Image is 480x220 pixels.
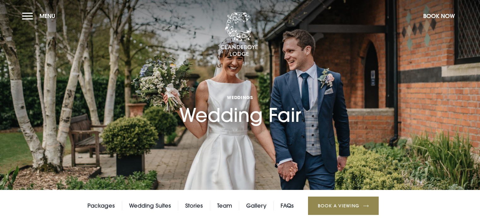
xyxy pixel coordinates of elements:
a: Stories [185,201,203,211]
img: Clandeboye Lodge [220,12,258,57]
a: Team [217,201,232,211]
span: Menu [39,12,55,20]
a: Wedding Suites [129,201,171,211]
a: Gallery [246,201,266,211]
a: Book a Viewing [308,197,379,215]
span: Weddings [179,94,301,100]
h1: Wedding Fair [179,67,301,126]
button: Book Now [420,9,458,23]
a: FAQs [281,201,294,211]
a: Packages [87,201,115,211]
button: Menu [22,9,58,23]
